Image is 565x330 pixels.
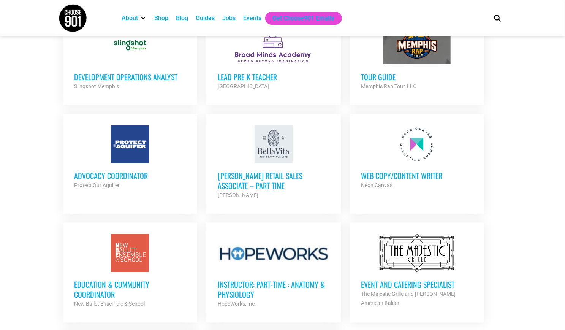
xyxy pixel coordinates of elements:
a: About [122,14,138,23]
strong: [PERSON_NAME] [218,192,258,198]
a: [PERSON_NAME] Retail Sales Associate – Part Time [PERSON_NAME] [206,114,341,211]
a: Instructor: Part-Time : Anatomy & Physiology HopeWorks, Inc. [206,223,341,320]
a: Education & Community Coordinator New Ballet Ensemble & School [63,223,197,320]
strong: [GEOGRAPHIC_DATA] [218,83,269,89]
a: Shop [154,14,168,23]
a: Jobs [222,14,236,23]
h3: Lead Pre-K Teacher [218,72,329,82]
strong: Neon Canvas [361,182,392,189]
h3: Web Copy/Content Writer [361,171,473,181]
div: Search [491,12,504,24]
a: Events [243,14,261,23]
h3: Education & Community Coordinator [74,280,186,300]
a: Guides [196,14,215,23]
strong: Memphis Rap Tour, LLC [361,83,416,89]
nav: Main nav [118,12,481,25]
a: Development Operations Analyst Slingshot Memphis [63,15,197,102]
strong: Protect Our Aquifer [74,182,120,189]
strong: The Majestic Grille and [PERSON_NAME] American Italian [361,291,456,306]
a: Event and Catering Specialist The Majestic Grille and [PERSON_NAME] American Italian [350,223,484,319]
strong: New Ballet Ensemble & School [74,301,145,307]
h3: [PERSON_NAME] Retail Sales Associate – Part Time [218,171,329,191]
h3: Event and Catering Specialist [361,280,473,290]
h3: Instructor: Part-Time : Anatomy & Physiology [218,280,329,300]
div: About [118,12,150,25]
a: Tour Guide Memphis Rap Tour, LLC [350,15,484,102]
a: Get Choose901 Emails [273,14,334,23]
strong: HopeWorks, Inc. [218,301,256,307]
a: Advocacy Coordinator Protect Our Aquifer [63,114,197,201]
a: Web Copy/Content Writer Neon Canvas [350,114,484,201]
a: Lead Pre-K Teacher [GEOGRAPHIC_DATA] [206,15,341,102]
strong: Slingshot Memphis [74,83,119,89]
a: Blog [176,14,188,23]
h3: Development Operations Analyst [74,72,186,82]
h3: Tour Guide [361,72,473,82]
h3: Advocacy Coordinator [74,171,186,181]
